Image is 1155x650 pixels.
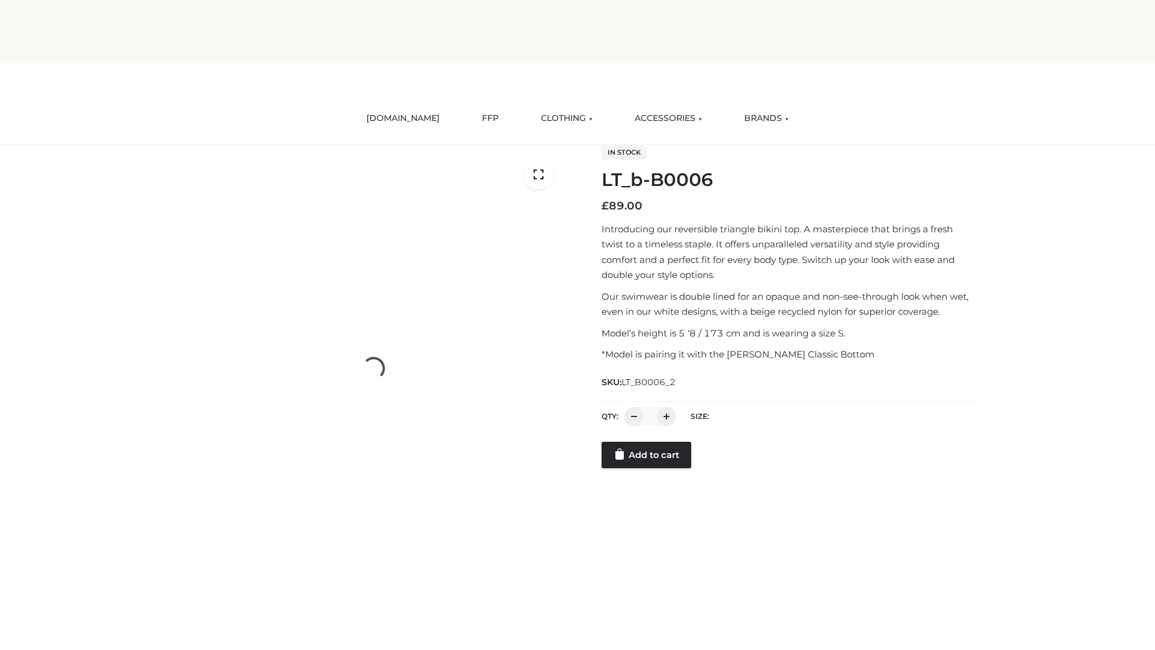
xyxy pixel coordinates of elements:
p: Introducing our reversible triangle bikini top. A masterpiece that brings a fresh twist to a time... [602,221,976,283]
a: ACCESSORIES [626,105,711,132]
a: Add to cart [602,442,691,468]
a: FFP [473,105,508,132]
p: *Model is pairing it with the [PERSON_NAME] Classic Bottom [602,347,976,362]
bdi: 89.00 [602,199,642,212]
a: BRANDS [735,105,798,132]
span: In stock [602,145,647,159]
span: LT_B0006_2 [621,377,676,388]
p: Our swimwear is double lined for an opaque and non-see-through look when wet, even in our white d... [602,289,976,320]
label: QTY: [602,412,618,421]
span: SKU: [602,375,677,389]
p: Model’s height is 5 ‘8 / 173 cm and is wearing a size S. [602,326,976,341]
h1: LT_b-B0006 [602,169,976,191]
a: [DOMAIN_NAME] [357,105,449,132]
a: CLOTHING [532,105,602,132]
label: Size: [691,412,709,421]
span: £ [602,199,609,212]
